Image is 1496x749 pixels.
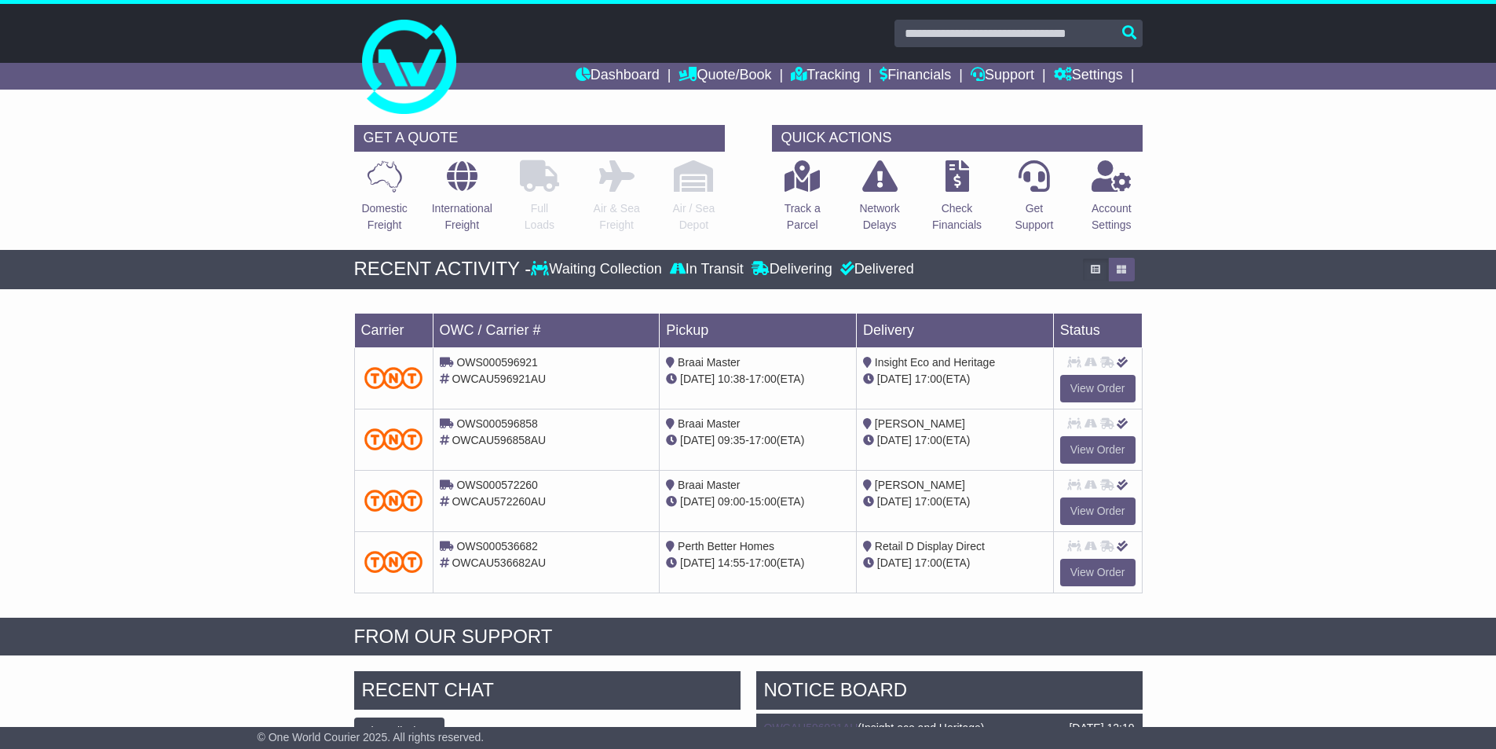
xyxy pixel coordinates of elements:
div: RECENT ACTIVITY - [354,258,532,281]
img: TNT_Domestic.png [364,367,423,388]
a: Tracking [791,63,860,90]
div: - (ETA) [666,432,850,449]
img: TNT_Domestic.png [364,428,423,450]
span: OWCAU596858AU [452,434,546,446]
div: (ETA) [863,371,1047,387]
span: [PERSON_NAME] [875,417,965,430]
p: Track a Parcel [785,200,821,233]
span: 15:00 [749,495,777,508]
div: - (ETA) [666,555,850,571]
p: Network Delays [859,200,899,233]
div: Delivered [836,261,914,278]
button: View All Chats [354,718,444,745]
div: - (ETA) [666,371,850,387]
span: 17:00 [915,373,942,385]
div: Delivering [748,261,836,278]
a: View Order [1060,497,1136,525]
span: [DATE] [680,556,715,569]
span: OWCAU536682AU [452,556,546,569]
a: Support [971,63,1034,90]
td: OWC / Carrier # [433,313,660,347]
div: (ETA) [863,494,1047,510]
div: (ETA) [863,432,1047,449]
p: Check Financials [932,200,982,233]
a: NetworkDelays [858,160,900,242]
td: Carrier [354,313,433,347]
div: GET A QUOTE [354,125,725,152]
span: 17:00 [915,556,942,569]
span: Insight eco and Heritage [861,721,981,734]
span: Insight Eco and Heritage [875,356,995,369]
span: 17:00 [915,434,942,446]
a: View Order [1060,375,1136,402]
span: Braai Master [678,479,740,491]
div: - (ETA) [666,494,850,510]
span: 17:00 [915,495,942,508]
p: International Freight [432,200,492,233]
span: OWCAU596921AU [452,373,546,385]
div: FROM OUR SUPPORT [354,626,1143,648]
span: [PERSON_NAME] [875,479,965,491]
td: Pickup [660,313,857,347]
span: OWS000596858 [456,417,538,430]
a: Quote/Book [679,63,771,90]
span: [DATE] [680,373,715,385]
span: 17:00 [749,373,777,385]
a: CheckFinancials [931,160,982,242]
span: 09:35 [718,434,745,446]
div: Waiting Collection [531,261,665,278]
p: Air & Sea Freight [594,200,640,233]
span: Braai Master [678,356,740,369]
span: 17:00 [749,556,777,569]
span: Retail D Display Direct [875,540,985,553]
span: 14:55 [718,556,745,569]
p: Get Support [1015,200,1053,233]
span: OWS000536682 [456,540,538,553]
span: [DATE] [680,495,715,508]
div: QUICK ACTIONS [772,125,1143,152]
div: [DATE] 12:19 [1069,721,1134,735]
span: [DATE] [877,373,912,385]
a: AccountSettings [1091,160,1132,242]
td: Delivery [856,313,1053,347]
a: View Order [1060,559,1136,586]
p: Full Loads [520,200,559,233]
td: Status [1053,313,1142,347]
div: ( ) [764,721,1135,735]
span: [DATE] [877,434,912,446]
span: OWCAU572260AU [452,495,546,508]
a: Track aParcel [784,160,821,242]
a: Settings [1054,63,1123,90]
span: 10:38 [718,373,745,385]
a: View Order [1060,436,1136,464]
div: In Transit [666,261,748,278]
p: Account Settings [1092,200,1132,233]
div: RECENT CHAT [354,671,741,714]
p: Air / Sea Depot [673,200,715,233]
a: OWCAU596921AU [764,721,858,734]
p: Domestic Freight [361,200,407,233]
a: DomesticFreight [360,160,408,242]
a: GetSupport [1014,160,1054,242]
span: Braai Master [678,417,740,430]
div: NOTICE BOARD [756,671,1143,714]
a: Dashboard [576,63,660,90]
span: 09:00 [718,495,745,508]
img: TNT_Domestic.png [364,490,423,511]
span: Perth Better Homes [678,540,774,553]
a: InternationalFreight [431,160,493,242]
div: (ETA) [863,555,1047,571]
span: OWS000596921 [456,356,538,369]
span: © One World Courier 2025. All rights reserved. [258,731,485,743]
span: [DATE] [877,495,912,508]
span: 17:00 [749,434,777,446]
span: [DATE] [877,556,912,569]
span: OWS000572260 [456,479,538,491]
a: Financials [880,63,951,90]
img: TNT_Domestic.png [364,551,423,572]
span: [DATE] [680,434,715,446]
